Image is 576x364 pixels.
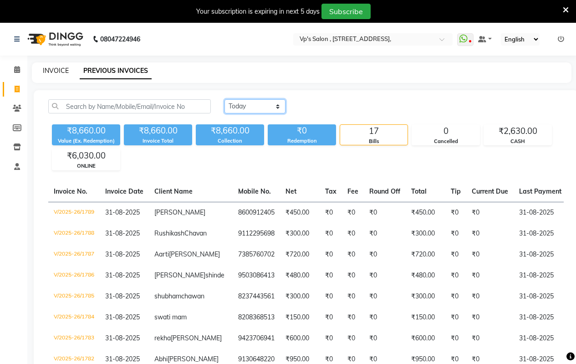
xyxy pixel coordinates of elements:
[268,124,336,137] div: ₹0
[100,26,140,52] b: 08047224946
[445,307,466,328] td: ₹0
[340,138,408,145] div: Bills
[406,223,445,244] td: ₹300.00
[196,124,264,137] div: ₹8,660.00
[280,244,320,265] td: ₹720.00
[406,307,445,328] td: ₹150.00
[154,271,205,279] span: [PERSON_NAME]
[233,307,280,328] td: 8208368513
[342,307,364,328] td: ₹0
[154,229,184,237] span: Rushikash
[196,137,264,145] div: Collection
[445,244,466,265] td: ₹0
[52,137,120,145] div: Value (Ex. Redemption)
[320,328,342,349] td: ₹0
[280,265,320,286] td: ₹480.00
[406,202,445,223] td: ₹450.00
[48,244,100,265] td: V/2025-26/1787
[105,313,140,321] span: 31-08-2025
[342,244,364,265] td: ₹0
[181,292,204,300] span: chawan
[54,187,87,195] span: Invoice No.
[445,202,466,223] td: ₹0
[412,125,479,138] div: 0
[347,187,358,195] span: Fee
[406,265,445,286] td: ₹480.00
[364,328,406,349] td: ₹0
[342,286,364,307] td: ₹0
[412,138,479,145] div: Cancelled
[205,271,224,279] span: shinde
[280,286,320,307] td: ₹300.00
[169,250,220,258] span: [PERSON_NAME]
[364,265,406,286] td: ₹0
[233,265,280,286] td: 9503086413
[48,328,100,349] td: V/2025-26/1783
[340,125,408,138] div: 17
[154,250,169,258] span: Aarti
[171,334,222,342] span: [PERSON_NAME]
[52,162,120,170] div: ONLINE
[154,187,193,195] span: Client Name
[466,307,514,328] td: ₹0
[105,355,140,363] span: 31-08-2025
[484,125,551,138] div: ₹2,630.00
[154,313,187,321] span: swati mam
[484,138,551,145] div: CASH
[320,202,342,223] td: ₹0
[364,286,406,307] td: ₹0
[105,292,140,300] span: 31-08-2025
[80,63,152,79] a: PREVIOUS INVOICES
[280,328,320,349] td: ₹600.00
[406,328,445,349] td: ₹600.00
[342,265,364,286] td: ₹0
[105,229,140,237] span: 31-08-2025
[105,208,140,216] span: 31-08-2025
[320,244,342,265] td: ₹0
[154,208,205,216] span: [PERSON_NAME]
[52,149,120,162] div: ₹6,030.00
[43,67,69,75] a: INVOICE
[445,265,466,286] td: ₹0
[23,26,86,52] img: logo
[52,124,120,137] div: ₹8,660.00
[233,286,280,307] td: 8237443561
[105,250,140,258] span: 31-08-2025
[233,244,280,265] td: 7385760702
[320,286,342,307] td: ₹0
[364,307,406,328] td: ₹0
[124,137,192,145] div: Invoice Total
[48,307,100,328] td: V/2025-26/1784
[406,244,445,265] td: ₹720.00
[342,328,364,349] td: ₹0
[406,286,445,307] td: ₹300.00
[48,99,211,113] input: Search by Name/Mobile/Email/Invoice No
[320,265,342,286] td: ₹0
[105,271,140,279] span: 31-08-2025
[342,202,364,223] td: ₹0
[196,7,320,16] div: Your subscription is expiring in next 5 days
[238,187,271,195] span: Mobile No.
[466,223,514,244] td: ₹0
[466,244,514,265] td: ₹0
[472,187,508,195] span: Current Due
[280,307,320,328] td: ₹150.00
[466,265,514,286] td: ₹0
[445,328,466,349] td: ₹0
[466,328,514,349] td: ₹0
[168,355,219,363] span: [PERSON_NAME]
[233,328,280,349] td: 9423706941
[445,223,466,244] td: ₹0
[154,334,171,342] span: rekha
[48,202,100,223] td: V/2025-26/1789
[369,187,400,195] span: Round Off
[364,223,406,244] td: ₹0
[280,202,320,223] td: ₹450.00
[233,223,280,244] td: 9112295698
[466,286,514,307] td: ₹0
[105,334,140,342] span: 31-08-2025
[364,202,406,223] td: ₹0
[154,355,168,363] span: Abhi
[280,223,320,244] td: ₹300.00
[321,4,371,19] button: Subscribe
